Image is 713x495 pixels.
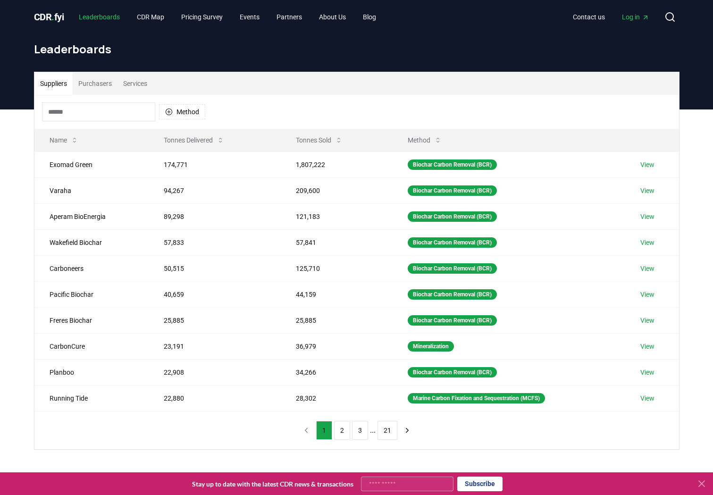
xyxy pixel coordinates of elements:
[281,203,393,229] td: 121,183
[34,229,149,255] td: Wakefield Biochar
[565,8,657,25] nav: Main
[34,11,64,23] span: CDR fyi
[311,8,353,25] a: About Us
[640,290,654,299] a: View
[34,333,149,359] td: CarbonCure
[640,238,654,247] a: View
[355,8,384,25] a: Blog
[370,425,376,436] li: ...
[640,316,654,325] a: View
[400,131,449,150] button: Method
[232,8,267,25] a: Events
[174,8,230,25] a: Pricing Survey
[34,385,149,411] td: Running Tide
[408,263,497,274] div: Biochar Carbon Removal (BCR)
[34,72,73,95] button: Suppliers
[51,11,54,23] span: .
[640,186,654,195] a: View
[640,212,654,221] a: View
[281,229,393,255] td: 57,841
[565,8,612,25] a: Contact us
[408,341,454,352] div: Mineralization
[34,307,149,333] td: Freres Biochar
[288,131,350,150] button: Tonnes Sold
[640,368,654,377] a: View
[640,342,654,351] a: View
[34,42,679,57] h1: Leaderboards
[334,421,350,440] button: 2
[352,421,368,440] button: 3
[117,72,153,95] button: Services
[34,281,149,307] td: Pacific Biochar
[34,203,149,229] td: Aperam BioEnergia
[281,177,393,203] td: 209,600
[408,185,497,196] div: Biochar Carbon Removal (BCR)
[281,255,393,281] td: 125,710
[399,421,415,440] button: next page
[149,229,280,255] td: 57,833
[408,393,545,403] div: Marine Carbon Fixation and Sequestration (MCFS)
[71,8,127,25] a: Leaderboards
[71,8,384,25] nav: Main
[34,255,149,281] td: Carboneers
[149,307,280,333] td: 25,885
[159,104,205,119] button: Method
[149,203,280,229] td: 89,298
[316,421,332,440] button: 1
[614,8,657,25] a: Log in
[34,10,64,24] a: CDR.fyi
[149,177,280,203] td: 94,267
[408,237,497,248] div: Biochar Carbon Removal (BCR)
[408,159,497,170] div: Biochar Carbon Removal (BCR)
[640,264,654,273] a: View
[42,131,86,150] button: Name
[281,307,393,333] td: 25,885
[640,160,654,169] a: View
[622,12,649,22] span: Log in
[149,385,280,411] td: 22,880
[408,315,497,326] div: Biochar Carbon Removal (BCR)
[281,151,393,177] td: 1,807,222
[281,333,393,359] td: 36,979
[408,367,497,378] div: Biochar Carbon Removal (BCR)
[408,289,497,300] div: Biochar Carbon Removal (BCR)
[34,359,149,385] td: Planboo
[281,281,393,307] td: 44,159
[377,421,397,440] button: 21
[149,151,280,177] td: 174,771
[281,359,393,385] td: 34,266
[269,8,310,25] a: Partners
[156,131,232,150] button: Tonnes Delivered
[149,333,280,359] td: 23,191
[129,8,172,25] a: CDR Map
[34,151,149,177] td: Exomad Green
[640,394,654,403] a: View
[408,211,497,222] div: Biochar Carbon Removal (BCR)
[34,177,149,203] td: Varaha
[149,281,280,307] td: 40,659
[149,255,280,281] td: 50,515
[73,72,117,95] button: Purchasers
[281,385,393,411] td: 28,302
[149,359,280,385] td: 22,908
